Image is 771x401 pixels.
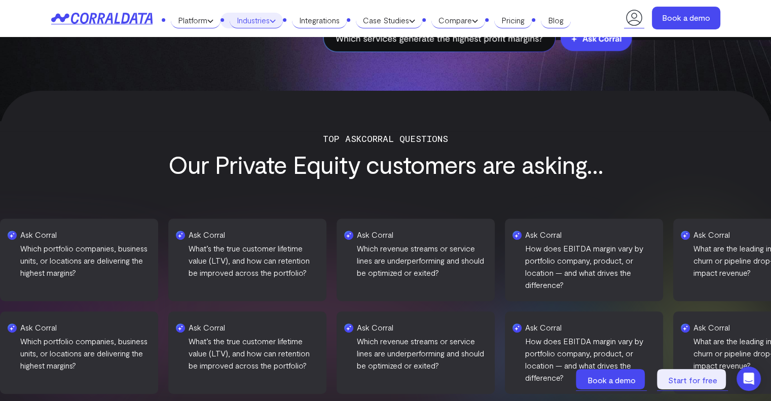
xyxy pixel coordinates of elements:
[431,13,485,28] a: Compare
[355,242,483,279] p: Which revenue streams or service lines are underperforming and should be optimized or exited?
[369,321,496,334] h4: Ask Corral
[355,229,483,241] h4: Ask Corral
[171,13,221,28] a: Platform
[56,151,715,178] h3: Our Private Equity customers are asking...
[652,7,720,30] a: Book a demo
[187,242,315,279] p: What’s the true customer lifetime value (LTV), and how can retention be improved across the portf...
[19,242,146,279] p: Which portfolio companies, business units, or locations are delivering the highest margins?
[200,335,328,372] p: What’s the true customer lifetime value (LTV), and how can retention be improved across the portf...
[524,229,651,241] h4: Ask Corral
[32,335,160,372] p: Which portfolio companies, business units, or locations are delivering the highest margins?
[494,13,532,28] a: Pricing
[19,229,146,241] h4: Ask Corral
[657,369,728,391] a: Start for free
[200,321,328,334] h4: Ask Corral
[230,13,283,28] a: Industries
[56,131,715,145] p: Top AskCorral Questions
[537,335,665,384] p: How does EBITDA margin vary by portfolio company, product, or location — and what drives the diff...
[668,375,717,385] span: Start for free
[537,321,665,334] h4: Ask Corral
[187,229,315,241] h4: Ask Corral
[32,321,160,334] h4: Ask Corral
[737,367,761,391] div: Open Intercom Messenger
[524,242,651,291] p: How does EBITDA margin vary by portfolio company, product, or location — and what drives the diff...
[541,13,571,28] a: Blog
[588,375,636,385] span: Book a demo
[356,13,422,28] a: Case Studies
[369,335,496,372] p: Which revenue streams or service lines are underperforming and should be optimized or exited?
[576,369,647,391] a: Book a demo
[292,13,347,28] a: Integrations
